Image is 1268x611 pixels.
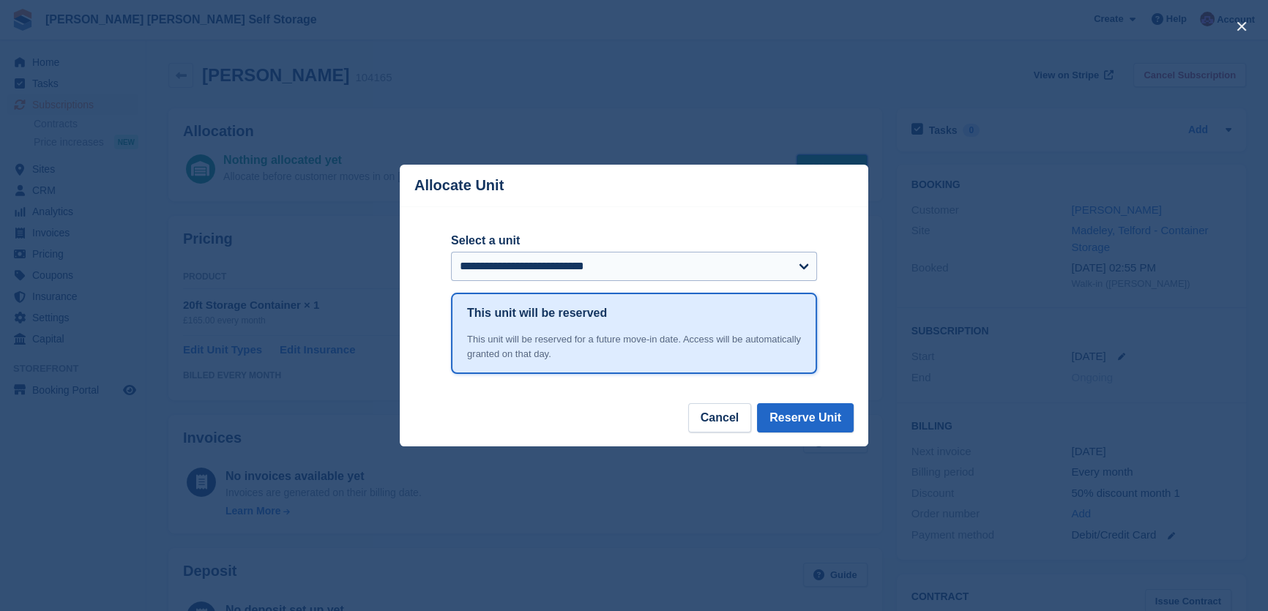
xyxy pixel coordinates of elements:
button: Cancel [688,403,751,432]
p: Allocate Unit [414,177,504,194]
div: This unit will be reserved for a future move-in date. Access will be automatically granted on tha... [467,332,801,361]
label: Select a unit [451,232,817,250]
button: close [1230,15,1253,38]
h1: This unit will be reserved [467,304,607,322]
button: Reserve Unit [757,403,854,432]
